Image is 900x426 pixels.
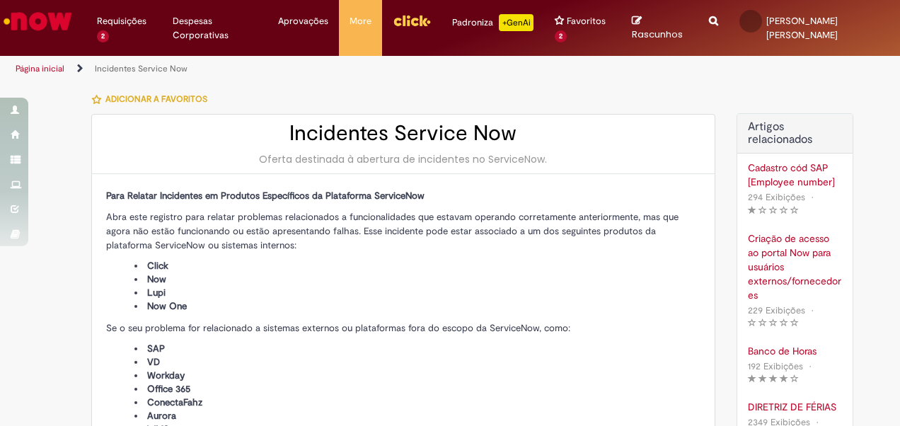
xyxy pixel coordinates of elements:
span: Rascunhos [632,28,683,41]
span: Requisições [97,14,146,28]
span: Click [147,260,168,272]
span: VD [147,356,160,368]
img: ServiceNow [1,7,74,35]
span: [PERSON_NAME] [PERSON_NAME] [766,15,838,41]
span: 294 Exibições [748,191,805,203]
span: ConectaFahz [147,396,202,408]
span: 192 Exibições [748,360,803,372]
a: Criação de acesso ao portal Now para usuários externos/fornecedores [748,231,842,302]
h3: Artigos relacionados [748,121,842,146]
a: Página inicial [16,63,64,74]
ul: Trilhas de página [11,56,589,82]
span: Despesas Corporativas [173,14,258,42]
span: • [808,301,817,320]
span: Abra este registro para relatar problemas relacionados a funcionalidades que estavam operando cor... [106,211,679,251]
img: click_logo_yellow_360x200.png [393,10,431,31]
div: Padroniza [452,14,533,31]
span: Aprovações [278,14,328,28]
h2: Incidentes Service Now [106,122,700,145]
span: Favoritos [567,14,606,28]
a: Cadastro cód SAP [Employee number] [748,161,842,189]
span: Office 365 [147,383,190,395]
span: More [350,14,371,28]
div: Oferta destinada à abertura de incidentes no ServiceNow. [106,152,700,166]
span: 2 [555,30,567,42]
button: Adicionar a Favoritos [91,84,215,114]
span: • [808,188,817,207]
span: Adicionar a Favoritos [105,93,207,105]
a: Incidentes Service Now [95,63,187,74]
a: Rascunhos [632,15,688,41]
span: 2 [97,30,109,42]
span: Para Relatar Incidentes em Produtos Específicos da Plataforma ServiceNow [106,190,425,202]
a: DIRETRIZ DE FÉRIAS [748,400,842,414]
span: SAP [147,342,165,355]
a: Banco de Horas [748,344,842,358]
p: +GenAi [499,14,533,31]
span: Aurora [147,410,176,422]
span: Now [147,273,166,285]
span: Se o seu problema for relacionado a sistemas externos ou plataformas fora do escopo da ServiceNow... [106,322,570,334]
span: Lupi [147,287,166,299]
span: Now One [147,300,187,312]
span: • [806,357,814,376]
span: Workday [147,369,185,381]
span: 229 Exibições [748,304,805,316]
